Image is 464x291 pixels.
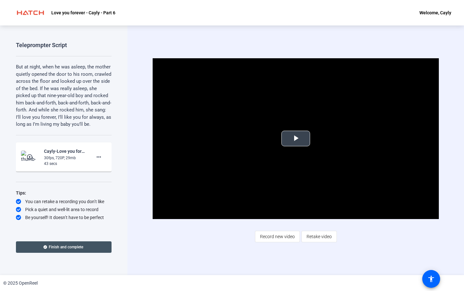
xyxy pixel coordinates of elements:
[260,231,295,243] span: Record new video
[307,231,332,243] span: Retake video
[44,161,87,167] div: 43 secs
[44,155,87,161] div: 30fps, 720P, 29mb
[153,58,439,219] div: Video Player
[281,131,310,146] button: Play Video
[16,206,112,213] div: Pick a quiet and well-lit area to record
[3,280,38,287] div: © 2025 OpenReel
[16,241,112,253] button: Finish and complete
[301,231,337,242] button: Retake video
[16,198,112,205] div: You can retake a recording you don’t like
[95,153,103,161] mat-icon: more_horiz
[16,63,112,128] p: But at night, when he was asleep, the mother quietly opened the door to his room, crawled across ...
[51,9,115,17] p: Love you forever - Cayly - Part 6
[44,147,87,155] div: Cayly-Love you forever [PERSON_NAME]-Love you forever - Cayly - Part 6-1755487462770-webcam
[427,275,435,283] mat-icon: accessibility
[255,231,300,242] button: Record new video
[26,154,34,160] mat-icon: play_circle_outline
[16,214,112,221] div: Be yourself! It doesn’t have to be perfect
[16,189,112,197] div: Tips:
[419,9,451,17] div: Welcome, Cayly
[13,6,48,19] img: OpenReel logo
[21,151,40,163] img: thumb-nail
[49,245,83,250] span: Finish and complete
[16,41,67,49] div: Teleprompter Script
